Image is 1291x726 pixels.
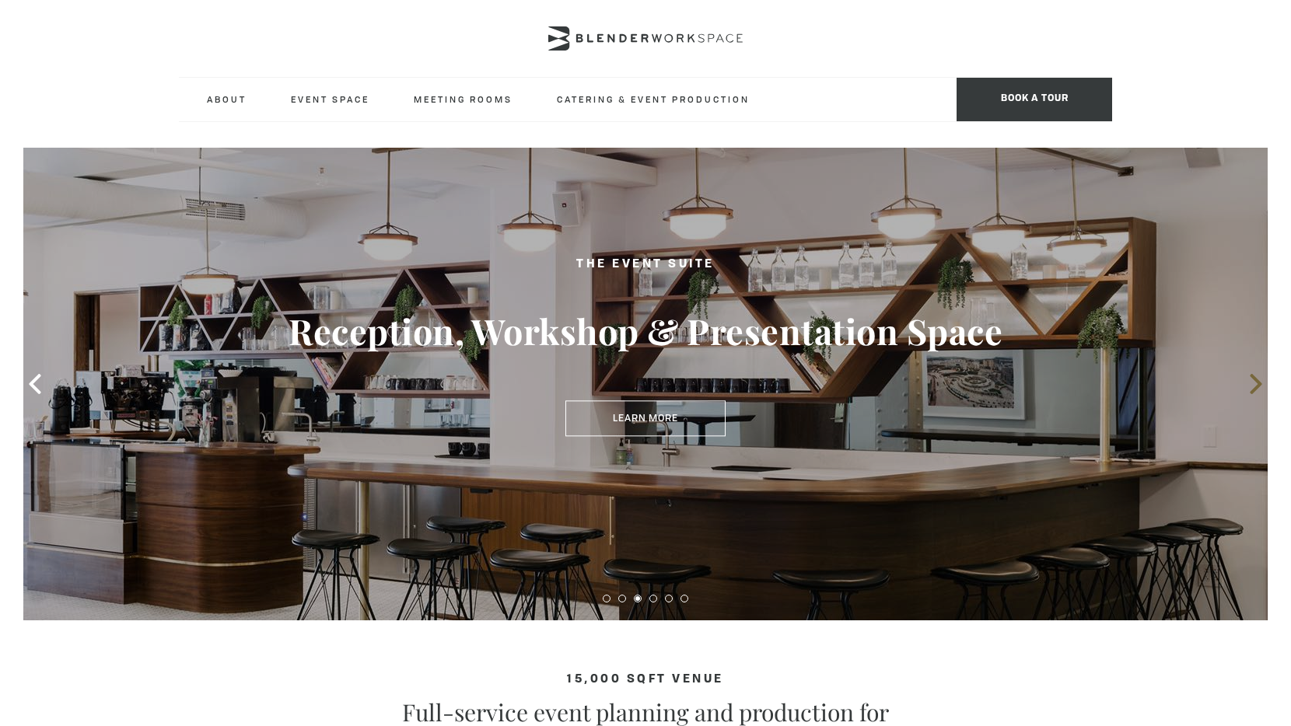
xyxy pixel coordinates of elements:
[278,78,382,120] a: Event Space
[401,78,525,120] a: Meeting Rooms
[194,78,259,120] a: About
[179,673,1112,686] h4: 15,000 sqft venue
[86,256,1205,275] h2: The Event Suite
[565,400,726,436] a: Learn More
[957,78,1112,121] span: Book a tour
[86,310,1205,354] h3: Reception, Workshop & Presentation Space
[544,78,762,120] a: Catering & Event Production
[1011,527,1291,726] iframe: Chat Widget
